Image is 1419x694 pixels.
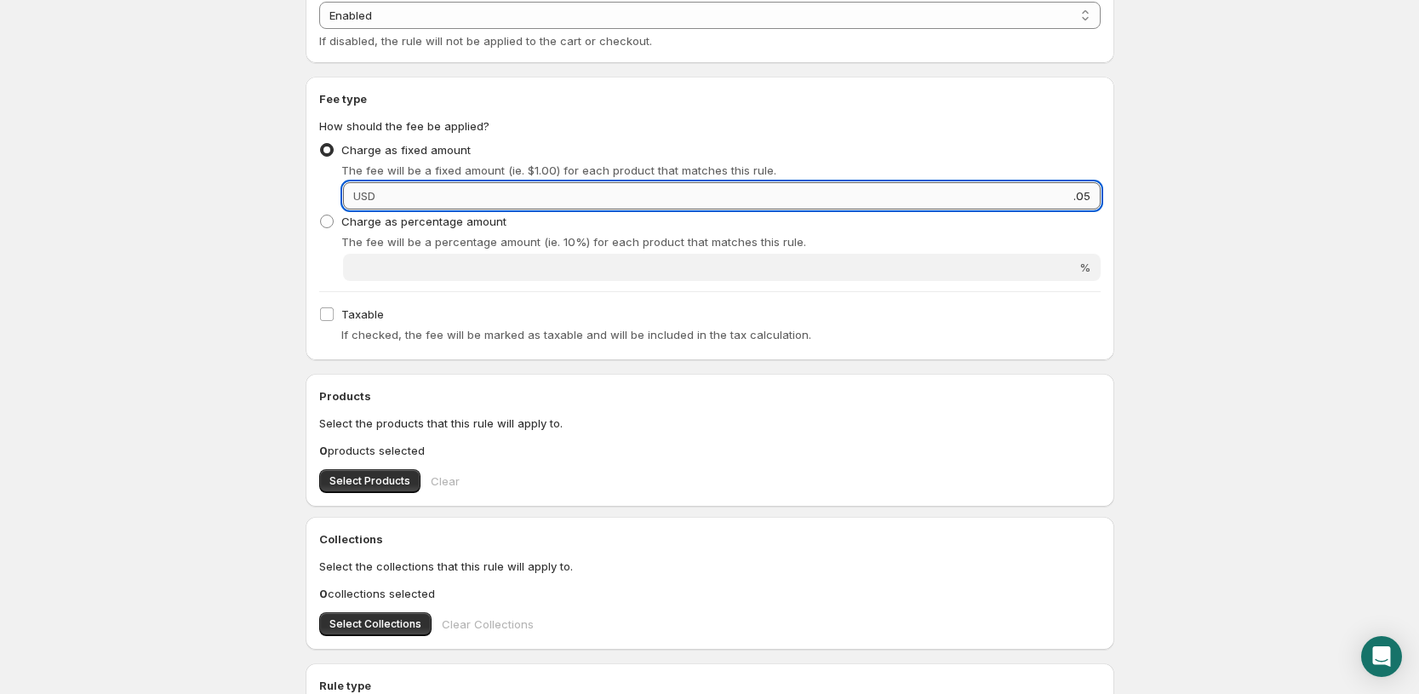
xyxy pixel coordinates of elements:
[353,189,375,203] span: USD
[319,442,1101,459] p: products selected
[319,415,1101,432] p: Select the products that this rule will apply to.
[341,328,811,341] span: If checked, the fee will be marked as taxable and will be included in the tax calculation.
[1079,261,1090,274] span: %
[319,587,328,600] b: 0
[1361,636,1402,677] div: Open Intercom Messenger
[319,34,652,48] span: If disabled, the rule will not be applied to the cart or checkout.
[319,90,1101,107] h2: Fee type
[319,469,421,493] button: Select Products
[341,215,506,228] span: Charge as percentage amount
[341,307,384,321] span: Taxable
[319,444,328,457] b: 0
[341,143,471,157] span: Charge as fixed amount
[341,163,776,177] span: The fee will be a fixed amount (ie. $1.00) for each product that matches this rule.
[319,677,1101,694] h2: Rule type
[319,558,1101,575] p: Select the collections that this rule will apply to.
[341,233,1101,250] p: The fee will be a percentage amount (ie. 10%) for each product that matches this rule.
[319,119,489,133] span: How should the fee be applied?
[329,617,421,631] span: Select Collections
[319,531,1101,548] h2: Collections
[319,612,432,636] button: Select Collections
[319,585,1101,602] p: collections selected
[329,474,410,488] span: Select Products
[319,387,1101,404] h2: Products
